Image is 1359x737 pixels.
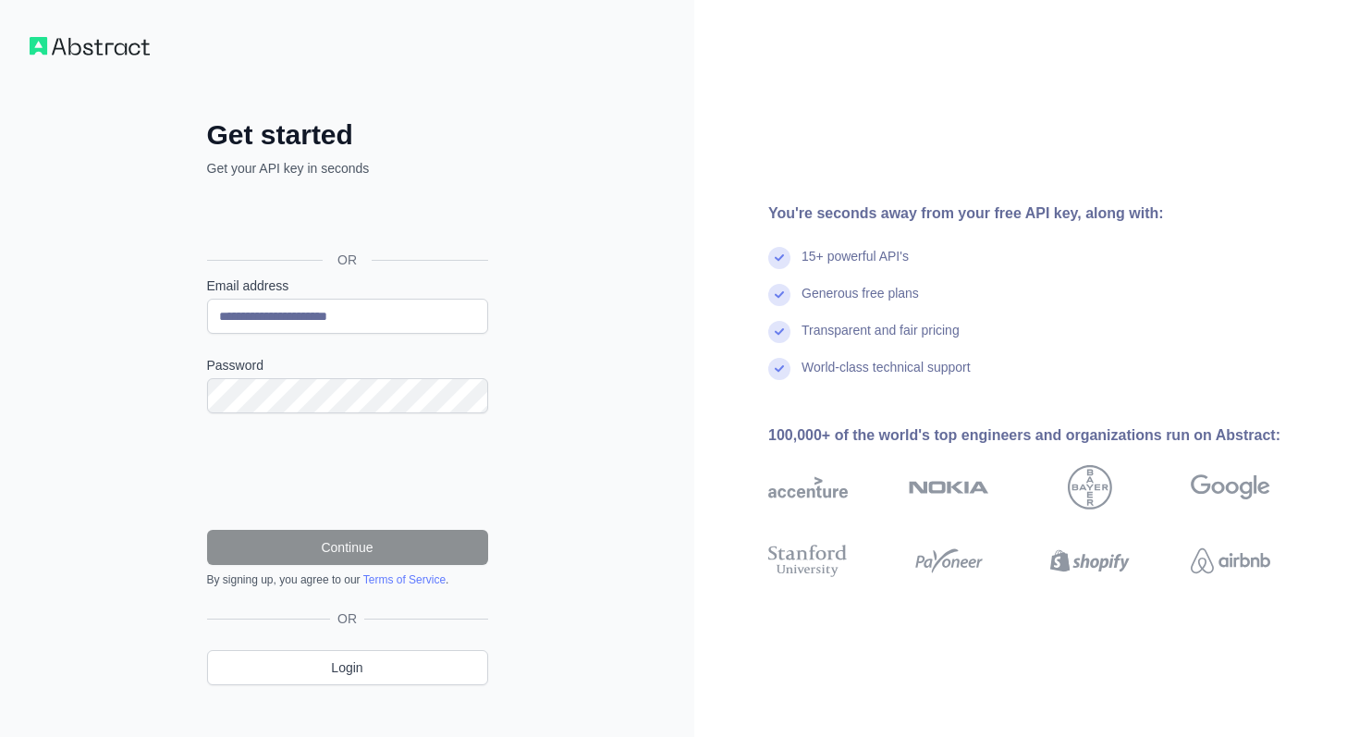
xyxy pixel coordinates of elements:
[802,284,919,321] div: Generous free plans
[768,203,1329,225] div: You're seconds away from your free API key, along with:
[768,424,1329,447] div: 100,000+ of the world's top engineers and organizations run on Abstract:
[207,276,488,295] label: Email address
[1068,465,1112,510] img: bayer
[909,465,988,510] img: nokia
[207,650,488,685] a: Login
[30,37,150,55] img: Workflow
[768,358,790,380] img: check mark
[909,541,988,581] img: payoneer
[1191,465,1270,510] img: google
[207,436,488,508] iframe: reCAPTCHA
[768,465,848,510] img: accenture
[768,247,790,269] img: check mark
[802,358,971,395] div: World-class technical support
[1050,541,1130,581] img: shopify
[207,572,488,587] div: By signing up, you agree to our .
[363,573,446,586] a: Terms of Service
[768,284,790,306] img: check mark
[768,541,848,581] img: stanford university
[802,247,909,284] div: 15+ powerful API's
[330,609,364,628] span: OR
[198,198,494,239] iframe: Кнопка "Войти с аккаунтом Google"
[207,356,488,375] label: Password
[768,321,790,343] img: check mark
[802,321,960,358] div: Transparent and fair pricing
[207,530,488,565] button: Continue
[207,159,488,178] p: Get your API key in seconds
[207,118,488,152] h2: Get started
[1191,541,1270,581] img: airbnb
[323,251,372,269] span: OR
